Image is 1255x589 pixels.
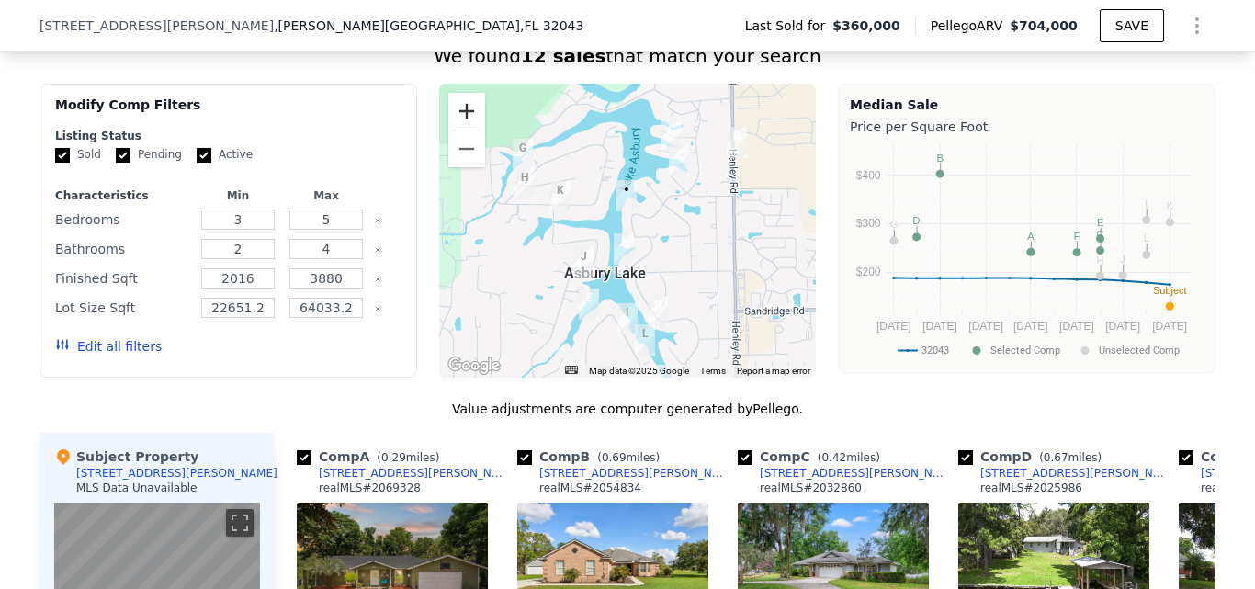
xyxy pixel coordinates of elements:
button: Edit all filters [55,337,162,356]
span: ( miles) [590,451,667,464]
a: Terms (opens in new tab) [700,366,726,376]
div: 917 Arthur Moore Dr [579,289,599,320]
div: Modify Comp Filters [55,96,401,129]
div: 903 Lake Asbury Dr [550,181,571,212]
text: K [1167,200,1174,211]
div: Value adjustments are computer generated by Pellego . [40,400,1215,418]
span: $360,000 [832,17,900,35]
span: ( miles) [1032,451,1109,464]
div: Bathrooms [55,236,190,262]
text: $400 [856,169,881,182]
div: 831 Arthur Moore Dr [617,303,638,334]
div: 247 Candler Ct [661,120,682,152]
a: Report a map error [737,366,810,376]
text: D [913,215,921,226]
div: realMLS # 2069328 [319,481,421,495]
text: 32043 [921,345,949,357]
text: [DATE] [1059,320,1094,333]
text: B [936,153,943,164]
span: 0.29 [381,451,406,464]
text: [DATE] [922,320,957,333]
text: C [1097,229,1104,240]
button: Clear [374,305,381,312]
div: [STREET_ADDRESS][PERSON_NAME] [76,466,277,481]
div: Min [198,188,278,203]
label: Sold [55,147,101,163]
span: $704,000 [1010,18,1078,33]
span: , [PERSON_NAME][GEOGRAPHIC_DATA] [274,17,583,35]
text: [DATE] [876,320,911,333]
button: Zoom in [448,93,485,130]
text: I [1145,198,1148,210]
div: 207 Arthur Moore Dr [648,296,668,327]
text: J [1121,254,1126,265]
div: Price per Square Foot [850,114,1204,140]
label: Pending [116,147,182,163]
div: A chart. [850,140,1204,369]
text: H [1097,255,1104,266]
div: [STREET_ADDRESS][PERSON_NAME] [319,466,510,481]
text: Subject [1153,285,1187,296]
span: Map data ©2025 Google [589,366,689,376]
span: , FL 32043 [520,18,583,33]
img: Google [444,354,504,378]
div: Comp C [738,447,888,466]
button: Keyboard shortcuts [565,366,578,374]
span: 0.67 [1044,451,1068,464]
a: [STREET_ADDRESS][PERSON_NAME] [958,466,1171,481]
div: Lot Size Sqft [55,295,190,321]
a: [STREET_ADDRESS][PERSON_NAME] [517,466,730,481]
div: 258 Wesley Rd [616,180,637,211]
input: Active [197,148,211,163]
div: 211 Cokesbury Ct [669,144,689,176]
input: Sold [55,148,70,163]
text: F [1074,231,1080,242]
text: [DATE] [968,320,1003,333]
text: L [1144,232,1149,244]
a: Open this area in Google Maps (opens a new window) [444,354,504,378]
span: ( miles) [369,451,447,464]
text: [DATE] [1013,320,1048,333]
div: Listing Status [55,129,401,143]
div: Comp D [958,447,1109,466]
div: [STREET_ADDRESS][PERSON_NAME] [760,466,951,481]
div: MLS Data Unavailable [76,481,198,495]
div: Bedrooms [55,207,190,232]
div: Max [286,188,367,203]
div: Subject Property [54,447,198,466]
button: Clear [374,246,381,254]
text: Unselected Comp [1099,345,1180,357]
div: realMLS # 2054834 [539,481,641,495]
div: 432 Branscomb Rd [573,247,594,278]
text: [DATE] [1105,320,1140,333]
text: G [890,219,899,230]
div: [STREET_ADDRESS][PERSON_NAME] [980,466,1171,481]
div: Comp A [297,447,447,466]
div: 777 Arthur Moore Dr [635,324,655,356]
strong: 12 sales [521,45,606,67]
label: Active [197,147,253,163]
span: Last Sold for [745,17,833,35]
button: Clear [374,276,381,283]
button: SAVE [1100,9,1164,42]
div: [STREET_ADDRESS][PERSON_NAME] [539,466,730,481]
button: Toggle fullscreen view [226,509,254,537]
text: E [1097,217,1103,228]
span: [STREET_ADDRESS][PERSON_NAME] [40,17,274,35]
input: Pending [116,148,130,163]
text: $200 [856,266,881,278]
div: realMLS # 2032860 [760,481,862,495]
div: We found that match your search [40,43,1215,69]
button: Clear [374,217,381,224]
span: 0.42 [821,451,846,464]
a: [STREET_ADDRESS][PERSON_NAME] [297,466,510,481]
a: [STREET_ADDRESS][PERSON_NAME] [738,466,951,481]
span: Pellego ARV [931,17,1011,35]
div: 112 Wesley Rd [614,233,634,265]
div: 1257 Lake Asbury Dr [513,139,533,170]
div: Characteristics [55,188,190,203]
text: Selected Comp [990,345,1060,357]
text: $300 [856,217,881,230]
text: A [1027,231,1035,242]
div: realMLS # 2025986 [980,481,1082,495]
